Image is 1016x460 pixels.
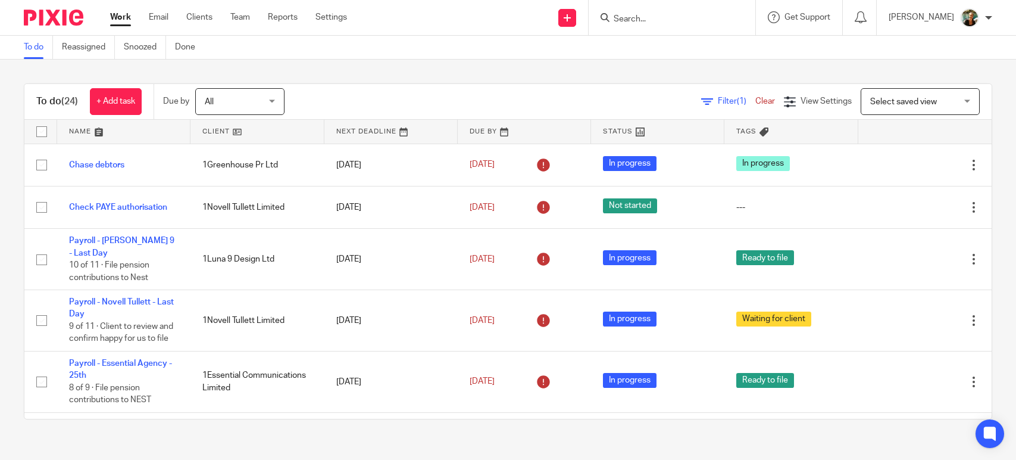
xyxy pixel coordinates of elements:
[603,312,657,327] span: In progress
[470,316,495,325] span: [DATE]
[24,10,83,26] img: Pixie
[870,98,937,106] span: Select saved view
[736,201,846,213] div: ---
[470,378,495,386] span: [DATE]
[149,11,168,23] a: Email
[603,198,657,213] span: Not started
[124,36,166,59] a: Snoozed
[315,11,347,23] a: Settings
[268,11,298,23] a: Reports
[69,359,172,380] a: Payroll - Essential Agency - 25th
[69,161,124,169] a: Chase debtors
[470,255,495,263] span: [DATE]
[755,97,775,105] a: Clear
[736,312,811,327] span: Waiting for client
[190,351,324,412] td: 1Essential Communications Limited
[69,203,167,212] a: Check PAYE authorisation
[175,36,204,59] a: Done
[470,203,495,212] span: [DATE]
[190,144,324,186] td: 1Greenhouse Pr Ltd
[69,261,149,282] span: 10 of 11 · File pension contributions to Nest
[960,8,979,27] img: Photo2.jpg
[69,322,173,343] span: 9 of 11 · Client to review and confirm happy for us to file
[36,95,78,108] h1: To do
[24,36,53,59] a: To do
[737,97,746,105] span: (1)
[205,98,214,106] span: All
[110,11,131,23] a: Work
[62,36,115,59] a: Reassigned
[90,88,142,115] a: + Add task
[69,384,151,405] span: 8 of 9 · File pension contributions to NEST
[470,161,495,169] span: [DATE]
[324,186,458,228] td: [DATE]
[163,95,189,107] p: Due by
[324,351,458,412] td: [DATE]
[324,144,458,186] td: [DATE]
[889,11,954,23] p: [PERSON_NAME]
[736,250,794,265] span: Ready to file
[718,97,755,105] span: Filter
[801,97,852,105] span: View Settings
[61,97,78,106] span: (24)
[603,250,657,265] span: In progress
[190,290,324,352] td: 1Novell Tullett Limited
[230,11,250,23] a: Team
[186,11,212,23] a: Clients
[736,128,756,135] span: Tags
[612,14,720,25] input: Search
[324,290,458,352] td: [DATE]
[69,237,174,257] a: Payroll - [PERSON_NAME] 9 - Last Day
[603,156,657,171] span: In progress
[190,186,324,228] td: 1Novell Tullett Limited
[69,298,174,318] a: Payroll - Novell Tullett - Last Day
[603,373,657,388] span: In progress
[784,13,830,21] span: Get Support
[736,373,794,388] span: Ready to file
[190,229,324,290] td: 1Luna 9 Design Ltd
[324,229,458,290] td: [DATE]
[736,156,790,171] span: In progress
